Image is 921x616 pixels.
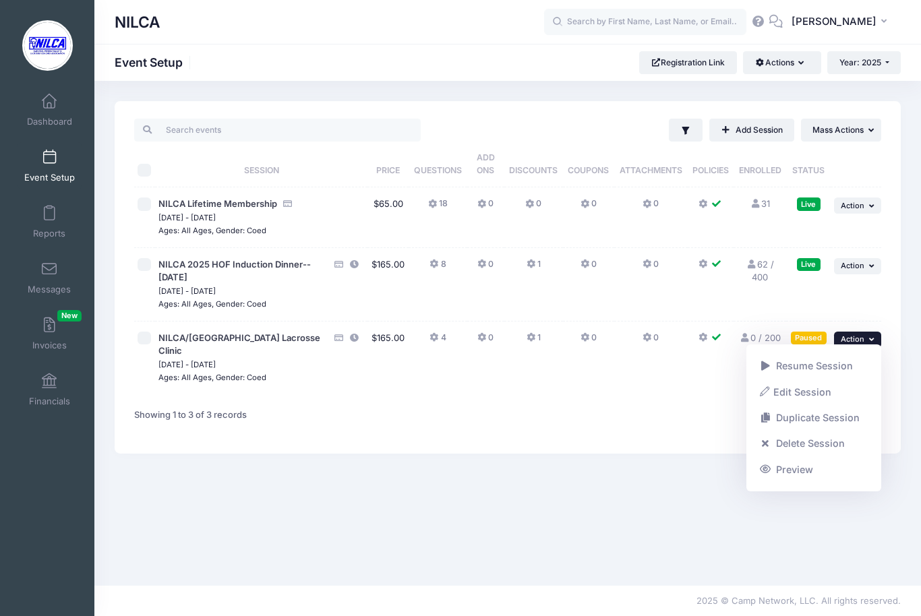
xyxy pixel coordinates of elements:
[643,258,659,278] button: 0
[367,248,409,321] td: $165.00
[158,226,266,235] small: Ages: All Ages, Gender: Coed
[158,360,216,369] small: [DATE] - [DATE]
[746,259,774,283] a: 62 / 400
[581,258,597,278] button: 0
[429,258,446,278] button: 8
[753,405,875,431] a: Duplicate Session
[158,213,216,222] small: [DATE] - [DATE]
[18,310,82,357] a: InvoicesNew
[797,258,821,271] div: Live
[527,258,541,278] button: 1
[429,332,446,351] button: 4
[367,142,409,187] th: Price
[57,310,82,321] span: New
[734,142,786,187] th: Enrolled
[841,261,864,270] span: Action
[581,197,597,217] button: 0
[477,197,494,217] button: 0
[620,165,682,175] span: Attachments
[525,197,541,217] button: 0
[581,332,597,351] button: 0
[841,334,864,344] span: Action
[753,353,875,379] a: Resume Session
[477,258,494,278] button: 0
[783,7,901,38] button: [PERSON_NAME]
[614,142,688,187] th: Attachments
[367,187,409,248] td: $65.00
[786,142,831,187] th: Status
[839,57,881,67] span: Year: 2025
[834,332,881,348] button: Action
[563,142,614,187] th: Coupons
[367,321,409,394] td: $165.00
[18,86,82,133] a: Dashboard
[349,334,359,342] i: This session is currently scheduled to pause registration at 12:00 PM America/New York on 02/02/2...
[22,20,73,71] img: NILCA
[792,14,877,29] span: [PERSON_NAME]
[18,366,82,413] a: Financials
[639,51,737,74] a: Registration Link
[827,51,901,74] button: Year: 2025
[158,332,320,357] span: NILCA/[GEOGRAPHIC_DATA] Lacrosse Clinic
[509,165,558,175] span: Discounts
[801,119,881,142] button: Mass Actions
[414,165,462,175] span: Questions
[18,142,82,189] a: Event Setup
[753,431,875,456] a: Delete Session
[134,119,421,142] input: Search events
[467,142,504,187] th: Add Ons
[115,7,160,38] h1: NILCA
[158,198,277,209] span: NILCA Lifetime Membership
[709,119,794,142] a: Add Session
[753,456,875,482] a: Preview
[544,9,746,36] input: Search by First Name, Last Name, or Email...
[155,142,367,187] th: Session
[643,197,659,217] button: 0
[834,258,881,274] button: Action
[32,340,67,351] span: Invoices
[743,51,821,74] button: Actions
[18,198,82,245] a: Reports
[477,332,494,351] button: 0
[158,259,311,283] span: NILCA 2025 HOF Induction Dinner--[DATE]
[282,199,293,208] i: Accepting Credit Card Payments
[28,284,71,295] span: Messages
[834,197,881,214] button: Action
[841,201,864,210] span: Action
[33,228,65,239] span: Reports
[18,254,82,301] a: Messages
[797,197,821,210] div: Live
[812,125,864,135] span: Mass Actions
[158,286,216,296] small: [DATE] - [DATE]
[504,142,563,187] th: Discounts
[527,332,541,351] button: 1
[692,165,729,175] span: Policies
[477,152,495,175] span: Add Ons
[428,197,448,217] button: 18
[158,373,266,382] small: Ages: All Ages, Gender: Coed
[134,400,247,431] div: Showing 1 to 3 of 3 records
[696,595,901,606] span: 2025 © Camp Network, LLC. All rights reserved.
[27,116,72,127] span: Dashboard
[158,299,266,309] small: Ages: All Ages, Gender: Coed
[568,165,609,175] span: Coupons
[753,379,875,404] a: Edit Session
[791,332,827,344] div: Paused
[750,198,770,209] a: 31
[29,396,70,407] span: Financials
[409,142,467,187] th: Questions
[740,332,781,343] a: 0 / 200
[334,334,345,342] i: Accepting Credit Card Payments
[643,332,659,351] button: 0
[688,142,734,187] th: Policies
[349,260,359,269] i: This session is currently scheduled to pause registration at 00:00 AM America/New York on 10/19/2...
[334,260,345,269] i: Accepting Credit Card Payments
[115,55,194,69] h1: Event Setup
[24,172,75,183] span: Event Setup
